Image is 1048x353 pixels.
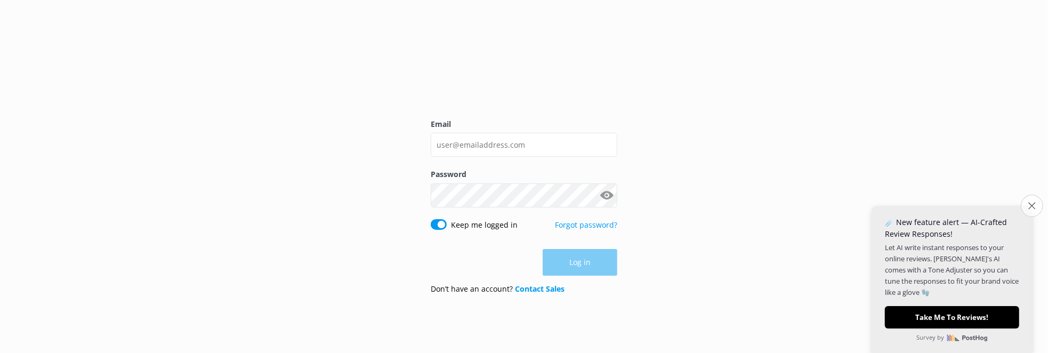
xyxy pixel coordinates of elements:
label: Keep me logged in [451,219,518,231]
input: user@emailaddress.com [431,133,617,157]
a: Forgot password? [555,220,617,230]
button: Show password [596,184,617,206]
p: Don’t have an account? [431,283,565,295]
a: Contact Sales [515,284,565,294]
label: Password [431,169,617,180]
label: Email [431,118,617,130]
